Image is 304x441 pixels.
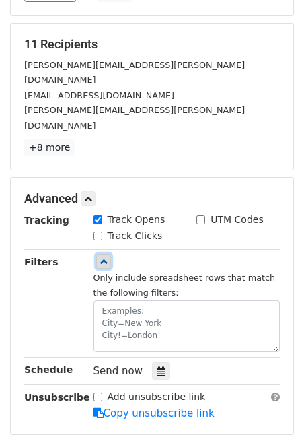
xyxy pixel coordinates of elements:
strong: Tracking [24,215,69,226]
label: Add unsubscribe link [108,390,206,404]
label: Track Clicks [108,229,163,243]
a: Copy unsubscribe link [93,407,215,419]
small: [EMAIL_ADDRESS][DOMAIN_NAME] [24,90,174,100]
a: +8 more [24,139,75,156]
label: UTM Codes [211,213,263,227]
iframe: Chat Widget [237,376,304,441]
strong: Schedule [24,364,73,375]
label: Track Opens [108,213,165,227]
h5: Advanced [24,191,280,206]
strong: Unsubscribe [24,392,90,403]
span: Send now [93,365,143,377]
small: Only include spreadsheet rows that match the following filters: [93,273,276,298]
small: [PERSON_NAME][EMAIL_ADDRESS][PERSON_NAME][DOMAIN_NAME] [24,60,245,86]
small: [PERSON_NAME][EMAIL_ADDRESS][PERSON_NAME][DOMAIN_NAME] [24,105,245,131]
h5: 11 Recipients [24,37,280,52]
strong: Filters [24,257,59,267]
